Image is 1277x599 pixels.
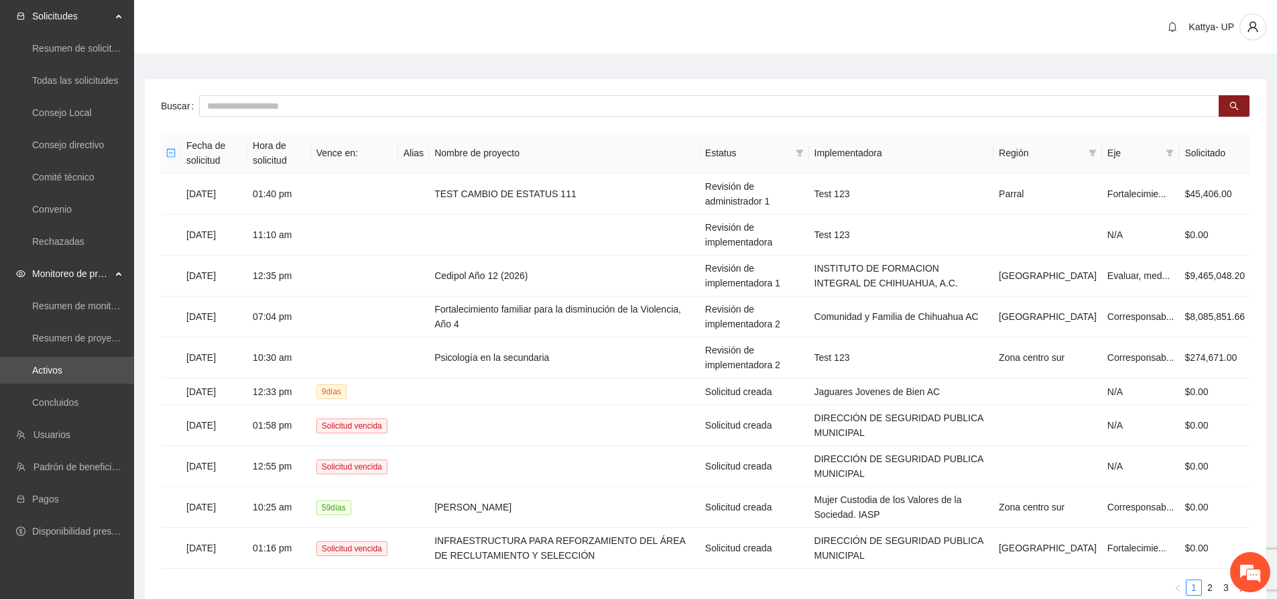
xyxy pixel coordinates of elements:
[429,337,700,378] td: Psicología en la secundaria
[1187,580,1201,595] a: 1
[700,296,809,337] td: Revisión de implementadora 2
[32,301,130,311] a: Resumen de monitoreo
[161,95,199,117] label: Buscar
[166,148,176,158] span: minus-square
[247,446,311,487] td: 12:55 pm
[1102,446,1180,487] td: N/A
[809,528,994,569] td: DIRECCIÓN DE SEGURIDAD PUBLICA MUNICIPAL
[700,528,809,569] td: Solicitud creada
[181,405,247,446] td: [DATE]
[993,528,1102,569] td: [GEOGRAPHIC_DATA]
[993,174,1102,215] td: Parral
[809,405,994,446] td: DIRECCIÓN DE SEGURIDAD PUBLICA MUNICIPAL
[809,215,994,256] td: Test 123
[700,487,809,528] td: Solicitud creada
[700,256,809,296] td: Revisión de implementadora 1
[1202,580,1218,596] li: 2
[1179,215,1250,256] td: $0.00
[32,3,111,30] span: Solicitudes
[796,149,804,157] span: filter
[7,366,255,413] textarea: Escriba su mensaje y pulse “Intro”
[700,405,809,446] td: Solicitud creada
[1179,446,1250,487] td: $0.00
[220,7,252,39] div: Minimizar ventana de chat en vivo
[1170,580,1186,596] li: Previous Page
[1170,580,1186,596] button: left
[32,526,147,537] a: Disponibilidad presupuestal
[32,397,78,408] a: Concluidos
[700,446,809,487] td: Solicitud creada
[700,215,809,256] td: Revisión de implementadora
[247,215,311,256] td: 11:10 am
[1179,487,1250,528] td: $0.00
[316,500,351,515] span: 59 día s
[70,68,225,86] div: Chatee con nosotros ahora
[429,133,700,174] th: Nombre de proyecto
[32,260,111,287] span: Monitoreo de proyectos
[1179,337,1250,378] td: $274,671.00
[316,541,387,556] span: Solicitud vencida
[793,143,806,163] span: filter
[705,146,790,160] span: Estatus
[316,384,347,399] span: 9 día s
[809,174,994,215] td: Test 123
[32,236,84,247] a: Rechazadas
[181,296,247,337] td: [DATE]
[1107,188,1166,199] span: Fortalecimie...
[1179,378,1250,405] td: $0.00
[247,174,311,215] td: 01:40 pm
[1186,580,1202,596] li: 1
[993,256,1102,296] td: [GEOGRAPHIC_DATA]
[429,296,700,337] td: Fortalecimiento familiar para la disminución de la Violencia, Año 4
[1189,21,1234,32] span: Kattya- UP
[1179,174,1250,215] td: $45,406.00
[181,215,247,256] td: [DATE]
[247,405,311,446] td: 01:58 pm
[32,333,176,343] a: Resumen de proyectos aprobados
[429,487,700,528] td: [PERSON_NAME]
[1179,133,1250,174] th: Solicitado
[1240,21,1266,33] span: user
[993,337,1102,378] td: Zona centro sur
[809,296,994,337] td: Comunidad y Familia de Chihuahua AC
[1162,21,1182,32] span: bell
[1179,296,1250,337] td: $8,085,851.66
[429,174,700,215] td: TEST CAMBIO DE ESTATUS 111
[34,429,70,440] a: Usuarios
[32,43,183,54] a: Resumen de solicitudes por aprobar
[34,461,132,472] a: Padrón de beneficiarios
[700,174,809,215] td: Revisión de administrador 1
[32,172,95,182] a: Comité técnico
[429,528,700,569] td: INFRAESTRUCTURA PARA REFORZAMIENTO DEL ÁREA DE RECLUTAMIENTO Y SELECCIÓN
[247,133,311,174] th: Hora de solicitud
[1163,143,1176,163] span: filter
[247,296,311,337] td: 07:04 pm
[181,256,247,296] td: [DATE]
[181,378,247,405] td: [DATE]
[700,378,809,405] td: Solicitud creada
[1102,215,1180,256] td: N/A
[809,487,994,528] td: Mujer Custodia de los Valores de la Sociedad. IASP
[78,179,185,315] span: Estamos en línea.
[1102,378,1180,405] td: N/A
[429,256,700,296] td: Cedipol Año 12 (2026)
[181,487,247,528] td: [DATE]
[181,446,247,487] td: [DATE]
[32,140,104,150] a: Consejo directivo
[1203,580,1217,595] a: 2
[1107,146,1161,160] span: Eje
[993,487,1102,528] td: Zona centro sur
[1219,580,1233,595] a: 3
[700,337,809,378] td: Revisión de implementadora 2
[247,337,311,378] td: 10:30 am
[809,446,994,487] td: DIRECCIÓN DE SEGURIDAD PUBLICA MUNICIPAL
[16,269,25,278] span: eye
[809,378,994,405] td: Jaguares Jovenes de Bien AC
[247,378,311,405] td: 12:33 pm
[809,256,994,296] td: INSTITUTO DE FORMACION INTEGRAL DE CHIHUAHUA, A.C.
[181,174,247,215] td: [DATE]
[1174,584,1182,592] span: left
[1218,580,1234,596] li: 3
[311,133,398,174] th: Vence en:
[1162,16,1183,38] button: bell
